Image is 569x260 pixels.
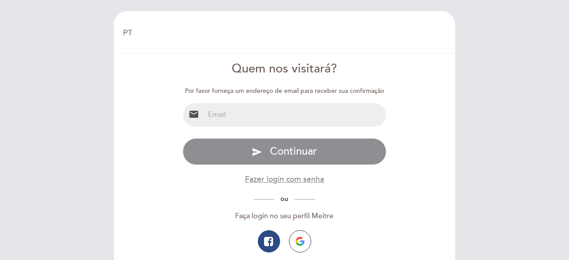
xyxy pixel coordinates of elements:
button: send Continuar [183,138,387,165]
div: Por favor forneça um endereço de email para receber sua confirmação [183,87,387,96]
i: email [188,109,199,120]
div: Quem nos visitará? [183,60,387,78]
button: Fazer login com senha [245,174,324,185]
span: ou [274,195,295,203]
div: Faça login no seu perfil Meitre [183,211,387,221]
i: send [252,147,262,157]
img: icon-google.png [296,237,305,246]
span: Continuar [270,145,317,158]
input: Email [204,103,386,127]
